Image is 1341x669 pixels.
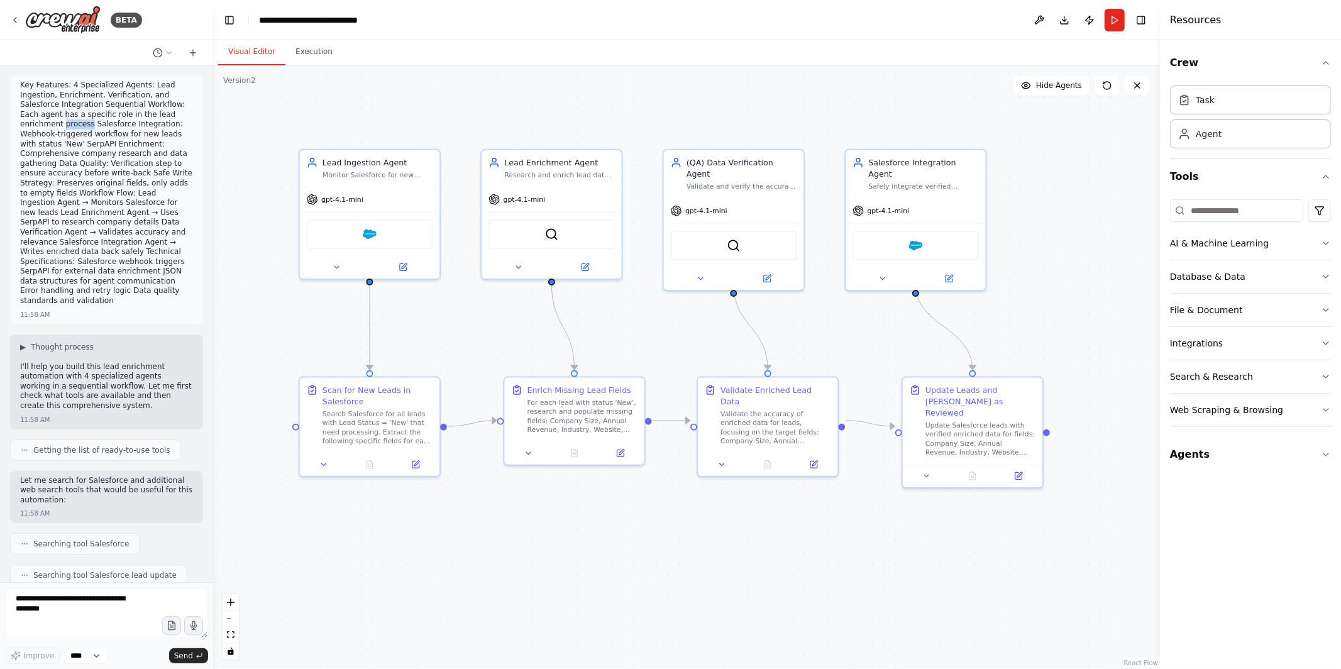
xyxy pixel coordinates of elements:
[20,362,193,411] p: I'll help you build this lead enrichment automation with 4 specialized agents working in a sequen...
[20,342,94,352] button: ▶Thought process
[33,570,177,580] span: Searching tool Salesforce lead update
[20,476,193,506] p: Let me search for Salesforce and additional web search tools that would be useful for this automa...
[223,594,239,660] div: React Flow controls
[1170,404,1283,416] div: Web Scraping & Browsing
[480,149,622,280] div: Lead Enrichment AgentResearch and enrich lead data by gathering comprehensive company information...
[1170,237,1269,250] div: AI & Machine Learning
[174,651,193,661] span: Send
[259,14,399,26] nav: breadcrumb
[550,446,599,460] button: No output available
[169,648,208,663] button: Send
[223,627,239,643] button: fit view
[20,509,50,518] div: 11:58 AM
[5,648,60,664] button: Improve
[504,170,615,179] div: Research and enrich lead data by gathering comprehensive company information using web search and...
[148,45,178,60] button: Switch to previous chat
[910,284,979,370] g: Edge from 0e0b4f7d-bd53-4c64-80dd-83b36d8beda6 to a16ec466-61bc-40c3-a375-85991b44eb1e
[371,260,435,274] button: Open in side panel
[925,421,1036,457] div: Update Salesforce leads with verified enriched data for fields: Company Size, Annual Revenue, Ind...
[728,284,773,370] g: Edge from 0bbdb7e8-5435-4030-87a1-a2c4bc821e68 to 81e92411-e15a-4aa9-ba4e-1f962c6bd0c5
[949,469,997,483] button: No output available
[1170,360,1331,393] button: Search & Research
[1170,45,1331,80] button: Crew
[1170,304,1243,316] div: File & Document
[223,643,239,660] button: toggle interactivity
[111,13,142,28] div: BETA
[20,80,193,306] p: Key Features: 4 Specialized Agents: Lead Ingestion, Enrichment, Verification, and Salesforce Inte...
[744,458,792,472] button: No output available
[323,409,433,446] div: Search Salesforce for all leads with Lead Status = 'New' that need processing. Extract the follow...
[1170,327,1331,360] button: Integrations
[1196,128,1222,140] div: Agent
[546,284,580,370] g: Edge from d1edfd20-588d-4e19-8c24-926ef798b788 to 4f3bf670-456c-4aae-abd3-64089554f57e
[20,415,50,424] div: 11:58 AM
[218,39,285,65] button: Visual Editor
[720,409,831,446] div: Validate the accuracy of enriched data for leads, focusing on the target fields: Company Size, An...
[223,75,256,86] div: Version 2
[601,446,640,460] button: Open in side panel
[794,458,833,472] button: Open in side panel
[504,157,615,168] div: Lead Enrichment Agent
[504,195,546,204] span: gpt-4.1-mini
[323,170,433,179] div: Monitor Salesforce for new leads with status 'New' and retrieve their details to initiate the enr...
[1170,159,1331,194] button: Tools
[1170,260,1331,293] button: Database & Data
[33,445,170,455] span: Getting the list of ready-to-use tools
[396,458,435,472] button: Open in side panel
[223,611,239,627] button: zoom out
[323,157,433,168] div: Lead Ingestion Agent
[720,384,831,407] div: Validate Enriched Lead Data
[735,272,799,285] button: Open in side panel
[321,195,363,204] span: gpt-4.1-mini
[902,377,1044,489] div: Update Leads and [PERSON_NAME] as ReviewedUpdate Salesforce leads with verified enriched data for...
[223,594,239,611] button: zoom in
[299,149,441,280] div: Lead Ingestion AgentMonitor Salesforce for new leads with status 'New' and retrieve their details...
[1170,337,1223,350] div: Integrations
[1170,294,1331,326] button: File & Document
[868,157,979,179] div: Salesforce Integration Agent
[685,206,727,215] span: gpt-4.1-mini
[1036,80,1082,91] span: Hide Agents
[999,469,1038,483] button: Open in side panel
[697,377,839,477] div: Validate Enriched Lead DataValidate the accuracy of enriched data for leads, focusing on the targ...
[1124,660,1158,666] a: React Flow attribution
[1170,270,1245,283] div: Database & Data
[25,6,101,34] img: Logo
[504,377,646,466] div: Enrich Missing Lead FieldsFor each lead with status 'New', research and populate missing fields: ...
[183,45,203,60] button: Start a new chat
[162,616,181,635] button: Upload files
[33,539,129,549] span: Searching tool Salesforce
[909,239,923,253] img: Salesforce
[1013,75,1090,96] button: Hide Agents
[184,616,203,635] button: Click to speak your automation idea
[1170,227,1331,260] button: AI & Machine Learning
[363,228,377,241] img: Salesforce
[846,415,895,432] g: Edge from 81e92411-e15a-4aa9-ba4e-1f962c6bd0c5 to a16ec466-61bc-40c3-a375-85991b44eb1e
[663,149,805,291] div: (QA) Data Verification AgentValidate and verify the accuracy of enriched lead data before integra...
[1132,11,1150,29] button: Hide right sidebar
[1170,80,1331,158] div: Crew
[687,182,797,191] div: Validate and verify the accuracy of enriched lead data before integration into Salesforce. Ensure...
[727,239,741,253] img: SerperDevTool
[925,384,1036,418] div: Update Leads and [PERSON_NAME] as Reviewed
[23,651,54,661] span: Improve
[31,342,94,352] span: Thought process
[653,415,690,426] g: Edge from 4f3bf670-456c-4aae-abd3-64089554f57e to 81e92411-e15a-4aa9-ba4e-1f962c6bd0c5
[285,39,343,65] button: Execution
[20,310,50,319] div: 11:58 AM
[1170,370,1253,383] div: Search & Research
[1196,94,1215,106] div: Task
[448,415,497,432] g: Edge from 4811433e-bd30-4c2e-bbda-d3608b303d3e to 4f3bf670-456c-4aae-abd3-64089554f57e
[868,182,979,191] div: Safely integrate verified enriched data back into Salesforce using a preservation strategy that o...
[917,272,981,285] button: Open in side panel
[1170,194,1331,437] div: Tools
[553,260,617,274] button: Open in side panel
[221,11,238,29] button: Hide left sidebar
[868,206,910,215] span: gpt-4.1-mini
[1170,13,1222,28] h4: Resources
[1170,437,1331,472] button: Agents
[20,342,26,352] span: ▶
[323,384,433,407] div: Scan for New Leads in Salesforce
[346,458,394,472] button: No output available
[687,157,797,179] div: (QA) Data Verification Agent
